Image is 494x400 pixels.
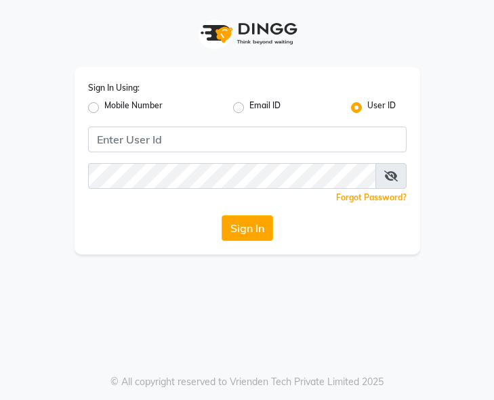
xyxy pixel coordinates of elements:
input: Username [88,163,376,189]
label: Sign In Using: [88,82,140,94]
label: Mobile Number [104,99,163,116]
a: Forgot Password? [336,192,407,202]
button: Sign In [222,215,273,241]
img: logo1.svg [193,14,302,53]
input: Username [88,127,407,152]
label: Email ID [249,99,281,116]
label: User ID [367,99,396,116]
